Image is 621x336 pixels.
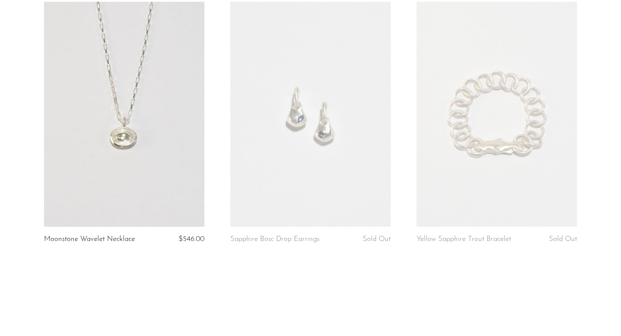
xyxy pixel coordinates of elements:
span: $546.00 [179,235,204,243]
span: Sold Out [363,235,391,243]
span: Sold Out [549,235,577,243]
a: Yellow Sapphire Trout Bracelet [417,235,511,243]
a: Sapphire Bosc Drop Earrings [230,235,320,243]
a: Moonstone Wavelet Necklace [44,235,135,243]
